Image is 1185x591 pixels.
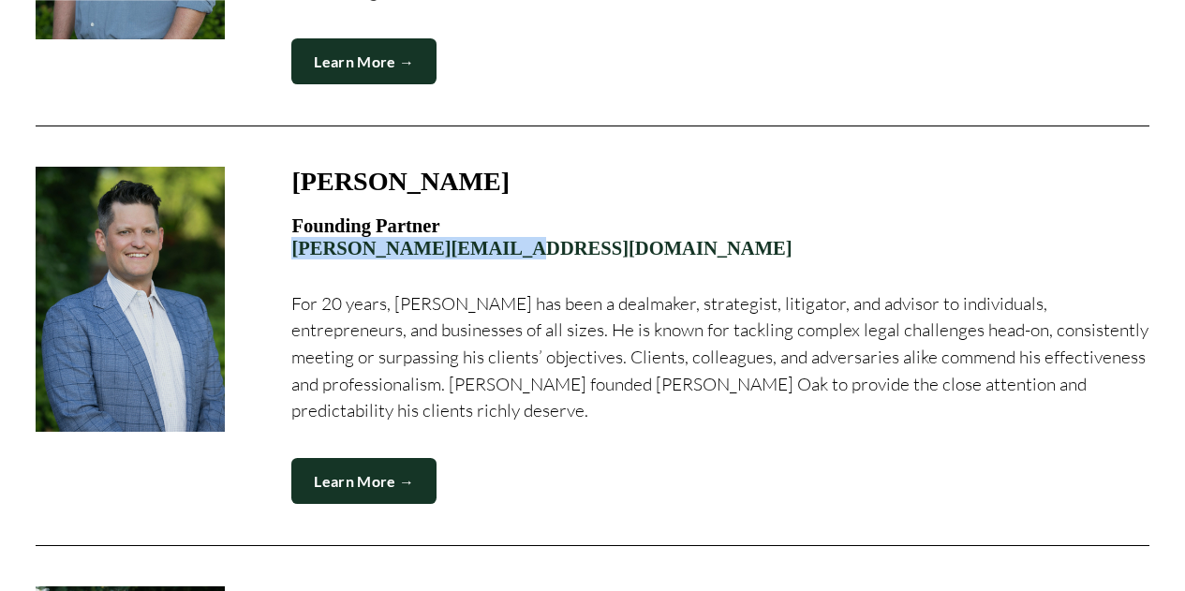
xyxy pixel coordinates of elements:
h4: Founding Partner [291,214,1149,260]
a: Learn More → [291,458,437,504]
p: For 20 years, [PERSON_NAME] has been a dealmaker, strategist, litigator, and advisor to individua... [291,290,1149,424]
a: Learn More → [291,38,437,84]
a: [PERSON_NAME][EMAIL_ADDRESS][DOMAIN_NAME] [291,238,792,259]
h3: [PERSON_NAME] [291,167,510,196]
